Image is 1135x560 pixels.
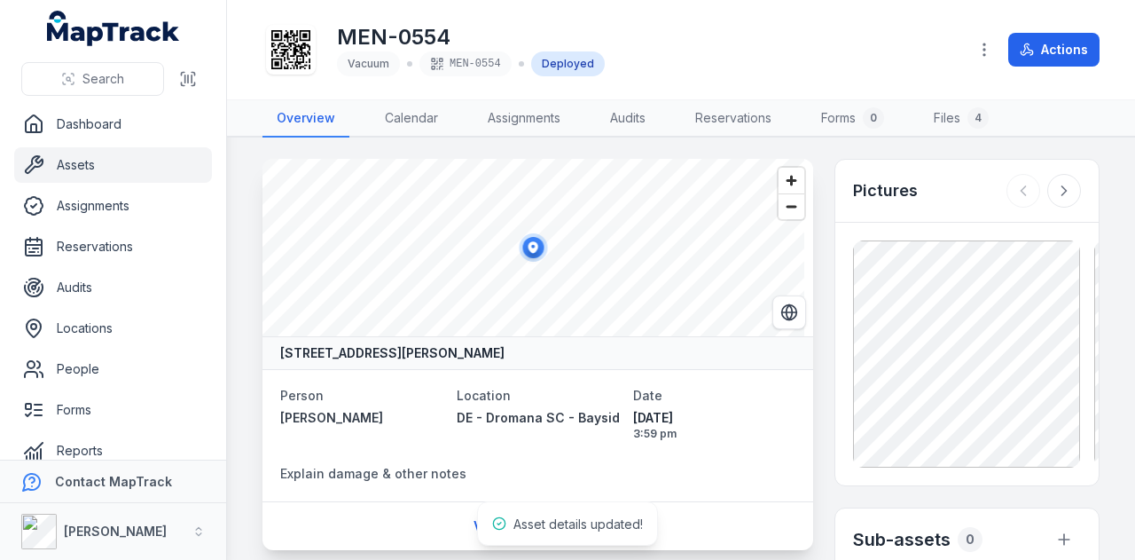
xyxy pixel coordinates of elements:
[681,100,786,138] a: Reservations
[14,311,212,346] a: Locations
[633,388,662,403] span: Date
[82,70,124,88] span: Search
[262,159,804,336] canvas: Map
[14,147,212,183] a: Assets
[807,100,898,138] a: Forms0
[967,107,989,129] div: 4
[337,23,605,51] h1: MEN-0554
[462,509,614,543] a: View assignment
[920,100,1003,138] a: Files4
[779,193,804,219] button: Zoom out
[14,270,212,305] a: Audits
[779,168,804,193] button: Zoom in
[14,188,212,224] a: Assignments
[14,351,212,387] a: People
[1008,33,1100,67] button: Actions
[280,344,505,362] strong: [STREET_ADDRESS][PERSON_NAME]
[55,474,172,489] strong: Contact MapTrack
[262,100,349,138] a: Overview
[47,11,180,46] a: MapTrack
[772,296,806,329] button: Switch to Satellite View
[513,517,643,532] span: Asset details updated!
[14,106,212,142] a: Dashboard
[863,107,884,129] div: 0
[21,62,164,96] button: Search
[457,409,619,427] a: DE - Dromana SC - Bayside - 89332
[457,410,683,425] span: DE - Dromana SC - Bayside - 89332
[280,388,324,403] span: Person
[280,466,466,481] span: Explain damage & other notes
[633,409,795,441] time: 9/11/2025, 3:59:58 PM
[348,57,389,70] span: Vacuum
[457,388,511,403] span: Location
[853,178,918,203] h3: Pictures
[14,229,212,264] a: Reservations
[14,433,212,469] a: Reports
[474,100,575,138] a: Assignments
[64,524,167,539] strong: [PERSON_NAME]
[596,100,660,138] a: Audits
[280,409,442,427] a: [PERSON_NAME]
[14,392,212,428] a: Forms
[371,100,452,138] a: Calendar
[633,409,795,427] span: [DATE]
[958,527,982,552] div: 0
[633,427,795,441] span: 3:59 pm
[531,51,605,76] div: Deployed
[853,527,951,552] h2: Sub-assets
[419,51,512,76] div: MEN-0554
